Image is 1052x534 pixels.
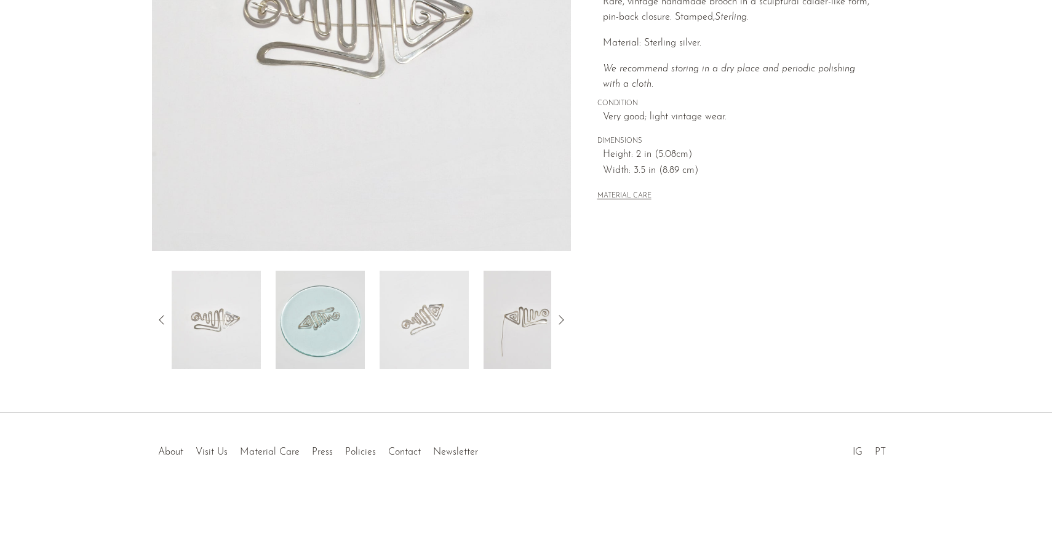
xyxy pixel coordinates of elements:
[172,271,261,369] img: Sterling Calder Brooch
[853,447,863,457] a: IG
[312,447,333,457] a: Press
[597,136,874,147] span: DIMENSIONS
[345,447,376,457] a: Policies
[603,36,874,52] p: Material: Sterling silver.
[603,163,874,179] span: Width: 3.5 in (8.89 cm)
[152,437,484,461] ul: Quick links
[158,447,183,457] a: About
[276,271,365,369] img: Sterling Calder Brooch
[875,447,886,457] a: PT
[484,271,573,369] img: Sterling Calder Brooch
[240,447,300,457] a: Material Care
[603,64,855,90] i: We recommend storing in a dry place and periodic polishing with a cloth.
[603,147,874,163] span: Height: 2 in (5.08cm)
[603,110,874,126] span: Very good; light vintage wear.
[597,192,652,201] button: MATERIAL CARE
[388,447,421,457] a: Contact
[847,437,892,461] ul: Social Medias
[597,98,874,110] span: CONDITION
[380,271,469,369] img: Sterling Calder Brooch
[715,12,749,22] em: Sterling.
[196,447,228,457] a: Visit Us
